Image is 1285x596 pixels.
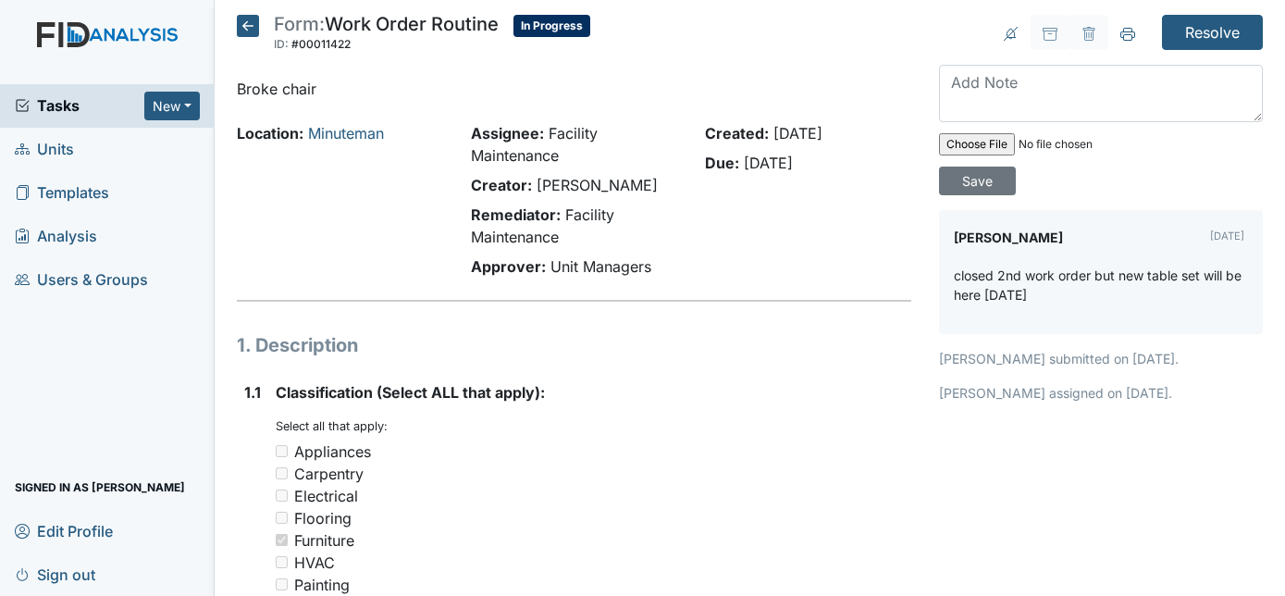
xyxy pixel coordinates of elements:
span: Signed in as [PERSON_NAME] [15,473,185,502]
div: Carpentry [294,463,364,485]
a: Tasks [15,94,144,117]
span: ID: [274,37,289,51]
div: Furniture [294,529,354,552]
strong: Remediator: [471,205,561,224]
div: Flooring [294,507,352,529]
span: Analysis [15,222,97,251]
span: Units [15,135,74,164]
div: Painting [294,574,350,596]
span: Templates [15,179,109,207]
small: [DATE] [1210,230,1244,242]
button: New [144,92,200,120]
label: [PERSON_NAME] [954,225,1063,251]
input: Appliances [276,445,288,457]
strong: Approver: [471,257,546,276]
span: Sign out [15,560,95,589]
span: [DATE] [744,154,793,172]
span: Form: [274,13,325,35]
input: Flooring [276,512,288,524]
p: [PERSON_NAME] submitted on [DATE]. [939,349,1263,368]
strong: Creator: [471,176,532,194]
div: Appliances [294,441,371,463]
span: Unit Managers [550,257,651,276]
span: #00011422 [291,37,351,51]
span: Users & Groups [15,266,148,294]
input: HVAC [276,556,288,568]
input: Electrical [276,490,288,502]
input: Painting [276,578,288,590]
small: Select all that apply: [276,419,388,433]
p: [PERSON_NAME] assigned on [DATE]. [939,383,1263,403]
input: Save [939,167,1016,195]
input: Resolve [1162,15,1263,50]
span: In Progress [513,15,590,37]
strong: Created: [705,124,769,143]
input: Carpentry [276,467,288,479]
h1: 1. Description [237,331,912,359]
span: [PERSON_NAME] [537,176,658,194]
label: 1.1 [244,381,261,404]
strong: Due: [705,154,739,172]
div: Work Order Routine [274,15,499,56]
span: Edit Profile [15,516,113,545]
p: Broke chair [237,78,912,100]
p: closed 2nd work order but new table set will be here [DATE] [954,266,1248,304]
strong: Assignee: [471,124,544,143]
div: HVAC [294,552,335,574]
div: Electrical [294,485,358,507]
strong: Location: [237,124,303,143]
span: Classification (Select ALL that apply): [276,383,545,402]
a: Minuteman [308,124,384,143]
span: [DATE] [773,124,822,143]
input: Furniture [276,534,288,546]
